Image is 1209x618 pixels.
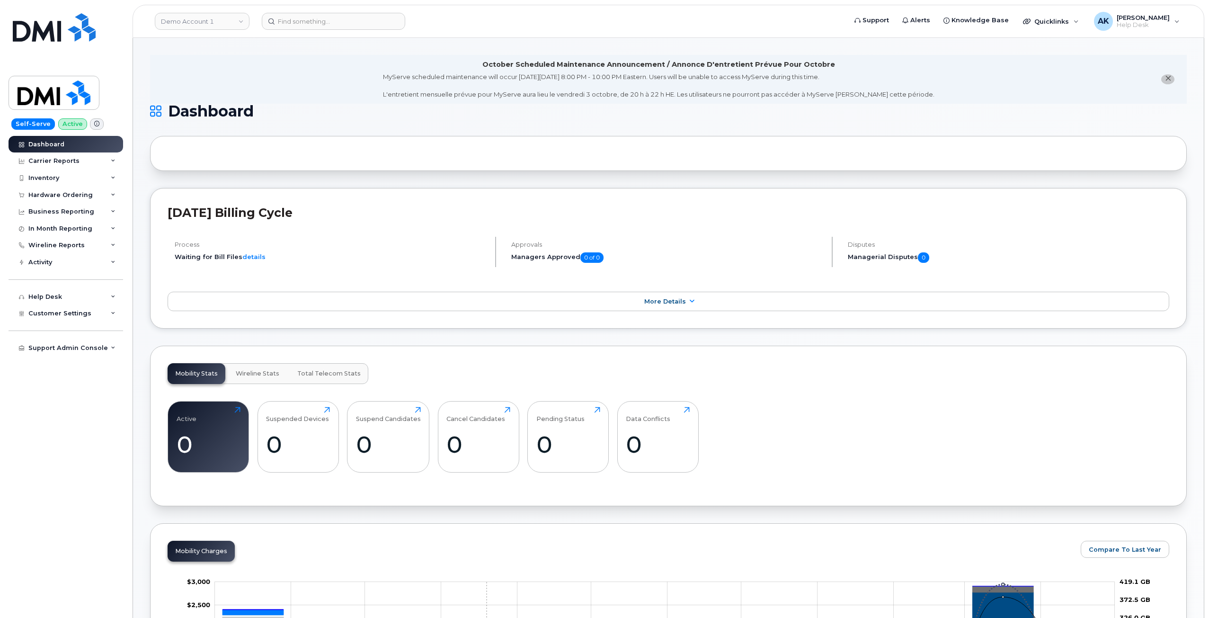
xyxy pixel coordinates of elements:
a: Active0 [177,407,240,467]
div: October Scheduled Maintenance Announcement / Annonce D'entretient Prévue Pour Octobre [482,60,835,70]
li: Waiting for Bill Files [175,252,487,261]
h5: Managerial Disputes [848,252,1169,263]
span: 0 [918,252,929,263]
tspan: $3,000 [187,577,210,585]
div: 0 [446,430,510,458]
div: Suspended Devices [266,407,329,422]
div: 0 [626,430,690,458]
div: 0 [536,430,600,458]
div: Cancel Candidates [446,407,505,422]
div: Data Conflicts [626,407,670,422]
a: Suspended Devices0 [266,407,330,467]
span: Compare To Last Year [1089,545,1161,554]
g: $0 [187,601,210,609]
h4: Approvals [511,241,824,248]
h4: Disputes [848,241,1169,248]
a: Cancel Candidates0 [446,407,510,467]
a: Pending Status0 [536,407,600,467]
a: details [242,253,266,260]
div: Suspend Candidates [356,407,421,422]
a: Data Conflicts0 [626,407,690,467]
span: 0 of 0 [580,252,604,263]
div: MyServe scheduled maintenance will occur [DATE][DATE] 8:00 PM - 10:00 PM Eastern. Users will be u... [383,72,934,99]
g: $0 [187,577,210,585]
div: 0 [356,430,421,458]
div: Active [177,407,196,422]
tspan: 419.1 GB [1120,577,1150,585]
h4: Process [175,241,487,248]
h2: [DATE] Billing Cycle [168,206,1169,220]
div: 0 [266,430,330,458]
span: Dashboard [168,104,254,118]
button: close notification [1161,74,1174,84]
span: Wireline Stats [236,370,279,377]
div: Pending Status [536,407,585,422]
button: Compare To Last Year [1081,541,1169,558]
span: More Details [644,298,686,305]
span: Total Telecom Stats [297,370,361,377]
tspan: $2,500 [187,601,210,609]
tspan: 372.5 GB [1120,596,1150,603]
a: Suspend Candidates0 [356,407,421,467]
h5: Managers Approved [511,252,824,263]
div: 0 [177,430,240,458]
